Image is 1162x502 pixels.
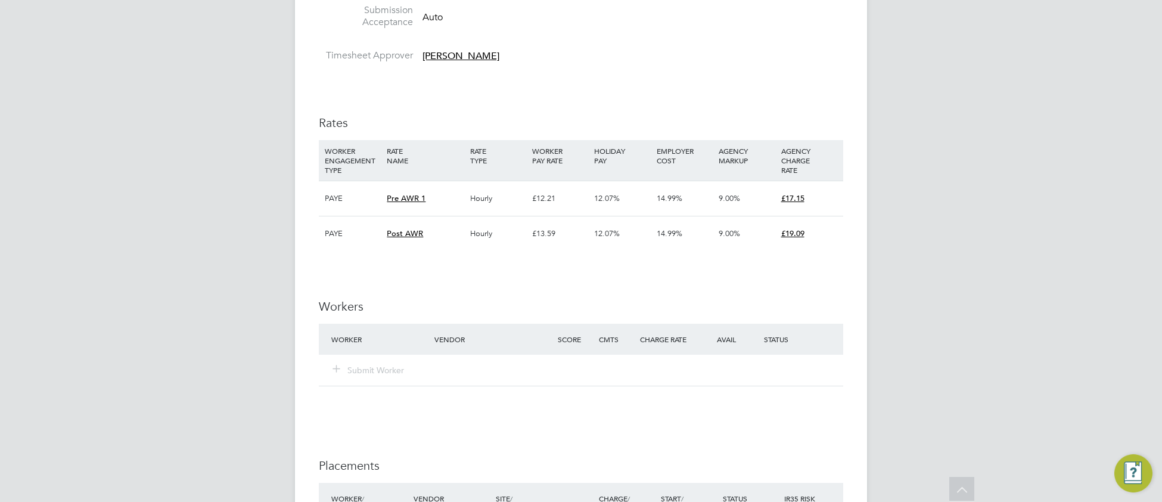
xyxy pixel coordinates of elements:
[422,11,443,23] span: Auto
[319,458,843,473] h3: Placements
[1114,454,1152,492] button: Engage Resource Center
[761,329,843,350] div: Status
[322,216,384,251] div: PAYE
[387,228,423,238] span: Post AWR
[322,140,384,181] div: WORKER ENGAGEMENT TYPE
[328,329,431,350] div: Worker
[431,329,555,350] div: Vendor
[596,329,637,350] div: Cmts
[384,140,467,171] div: RATE NAME
[319,49,413,62] label: Timesheet Approver
[319,4,413,29] label: Submission Acceptance
[387,193,425,203] span: Pre AWR 1
[422,50,499,62] span: [PERSON_NAME]
[716,140,778,171] div: AGENCY MARKUP
[594,228,620,238] span: 12.07%
[654,140,716,171] div: EMPLOYER COST
[778,140,840,181] div: AGENCY CHARGE RATE
[594,193,620,203] span: 12.07%
[555,329,596,350] div: Score
[467,181,529,216] div: Hourly
[467,216,529,251] div: Hourly
[333,364,405,376] button: Submit Worker
[319,115,843,131] h3: Rates
[699,329,761,350] div: Avail
[719,193,740,203] span: 9.00%
[529,140,591,171] div: WORKER PAY RATE
[319,299,843,314] h3: Workers
[637,329,699,350] div: Charge Rate
[657,228,682,238] span: 14.99%
[781,193,804,203] span: £17.15
[322,181,384,216] div: PAYE
[719,228,740,238] span: 9.00%
[467,140,529,171] div: RATE TYPE
[591,140,653,171] div: HOLIDAY PAY
[529,216,591,251] div: £13.59
[781,228,804,238] span: £19.09
[657,193,682,203] span: 14.99%
[529,181,591,216] div: £12.21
